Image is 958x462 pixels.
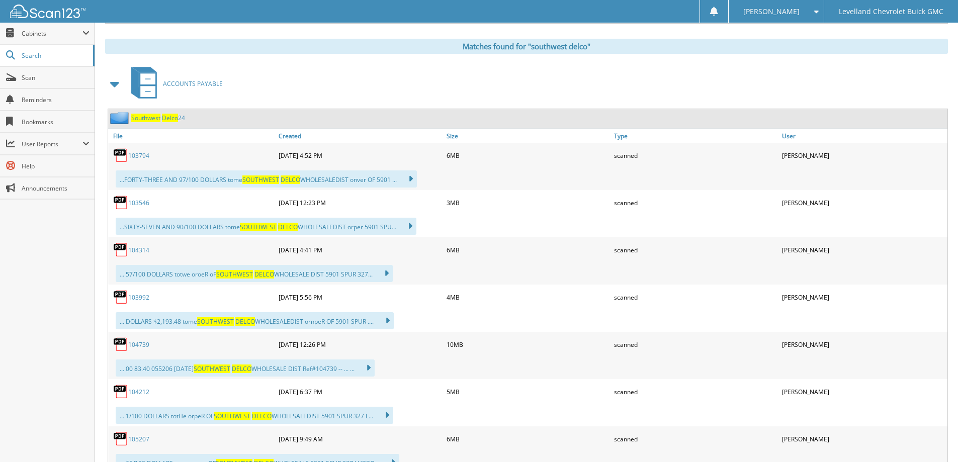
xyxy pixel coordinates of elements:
span: ACCOUNTS PAYABLE [163,79,223,88]
span: [PERSON_NAME] [743,9,800,15]
div: [DATE] 12:26 PM [276,334,444,354]
a: 103546 [128,199,149,207]
a: Type [612,129,779,143]
a: User [779,129,947,143]
div: [DATE] 4:41 PM [276,240,444,260]
div: [DATE] 4:52 PM [276,145,444,165]
span: DELCO [235,317,255,326]
a: 105207 [128,435,149,443]
a: Southwest Delco24 [131,114,185,122]
img: scan123-logo-white.svg [10,5,85,18]
span: SOUTHWEST [242,175,279,184]
div: [PERSON_NAME] [779,240,947,260]
div: 10MB [444,334,612,354]
a: 103794 [128,151,149,160]
span: User Reports [22,140,82,148]
a: ACCOUNTS PAYABLE [125,64,223,104]
div: 6MB [444,240,612,260]
div: ... 00 83.40 055206 [DATE] WHOLESALE DIST Ref#104739 -- ... ... [116,359,375,377]
img: PDF.png [113,148,128,163]
a: 104212 [128,388,149,396]
span: Help [22,162,90,170]
span: DELCO [252,412,272,420]
div: scanned [612,287,779,307]
span: Levelland Chevrolet Buick GMC [839,9,943,15]
span: Cabinets [22,29,82,38]
span: Scan [22,73,90,82]
span: Reminders [22,96,90,104]
div: [DATE] 12:23 PM [276,193,444,213]
div: scanned [612,334,779,354]
span: Southwest [131,114,160,122]
div: scanned [612,240,779,260]
iframe: Chat Widget [908,414,958,462]
div: scanned [612,193,779,213]
div: ... DOLLARS $2,193.48 tome WHOLESALEDIST ornpeR OF 5901 SPUR .... [116,312,394,329]
span: DELCO [232,364,251,373]
img: PDF.png [113,195,128,210]
a: 104739 [128,340,149,349]
span: DELCO [254,270,274,279]
div: 6MB [444,145,612,165]
span: SOUTHWEST [194,364,230,373]
div: [PERSON_NAME] [779,429,947,449]
a: Size [444,129,612,143]
img: PDF.png [113,337,128,352]
a: 104314 [128,246,149,254]
div: 3MB [444,193,612,213]
a: Created [276,129,444,143]
div: [PERSON_NAME] [779,334,947,354]
div: [PERSON_NAME] [779,287,947,307]
div: ...SIXTY-SEVEN AND 90/100 DOLLARS tome WHOLESALEDIST orper 5901 SPU... [116,218,416,235]
a: File [108,129,276,143]
img: PDF.png [113,290,128,305]
div: [PERSON_NAME] [779,193,947,213]
span: DELCO [281,175,300,184]
span: DELCO [278,223,298,231]
span: Bookmarks [22,118,90,126]
span: SOUTHWEST [240,223,277,231]
div: [PERSON_NAME] [779,382,947,402]
div: scanned [612,382,779,402]
img: folder2.png [110,112,131,124]
a: 103992 [128,293,149,302]
div: scanned [612,145,779,165]
span: SOUTHWEST [197,317,234,326]
span: SOUTHWEST [216,270,253,279]
img: PDF.png [113,431,128,446]
span: Delco [162,114,178,122]
span: Announcements [22,184,90,193]
span: Search [22,51,88,60]
div: 5MB [444,382,612,402]
div: Matches found for "southwest delco" [105,39,948,54]
div: [DATE] 9:49 AM [276,429,444,449]
img: PDF.png [113,242,128,257]
div: ... 1/100 DOLLARS totHe orpeR OF WHOLESALEDIST 5901 SPUR 327 L... [116,407,393,424]
div: 4MB [444,287,612,307]
div: [DATE] 5:56 PM [276,287,444,307]
div: 6MB [444,429,612,449]
div: [DATE] 6:37 PM [276,382,444,402]
div: ...FORTY-THREE AND 97/100 DOLLARS tome WHOLESALEDIST onver OF 5901 ... [116,170,417,188]
div: scanned [612,429,779,449]
img: PDF.png [113,384,128,399]
div: [PERSON_NAME] [779,145,947,165]
span: SOUTHWEST [214,412,250,420]
div: ... 57/100 DOLLARS totwe oroeR oF WHOLESALE DIST 5901 SPUR 327... [116,265,393,282]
